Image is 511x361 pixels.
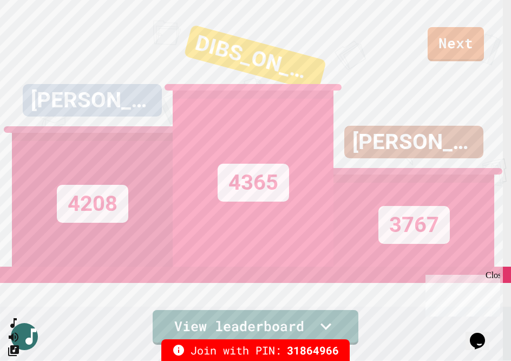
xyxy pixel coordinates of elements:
a: View leaderboard [153,310,358,345]
button: Change Music [7,344,20,357]
span: 31864966 [287,342,339,358]
div: Chat with us now!Close [4,4,75,69]
iframe: chat widget [421,270,500,317]
div: 4365 [218,164,289,202]
div: DIBS_ON_FIRST [184,25,326,92]
div: [PERSON_NAME] [23,84,162,117]
div: Join with PIN: [161,339,350,361]
div: 4208 [57,185,128,223]
button: Mute music [7,330,20,344]
div: [PERSON_NAME] [344,126,483,158]
iframe: chat widget [466,318,500,350]
div: 3767 [378,206,450,244]
button: SpeedDial basic example [7,317,20,330]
